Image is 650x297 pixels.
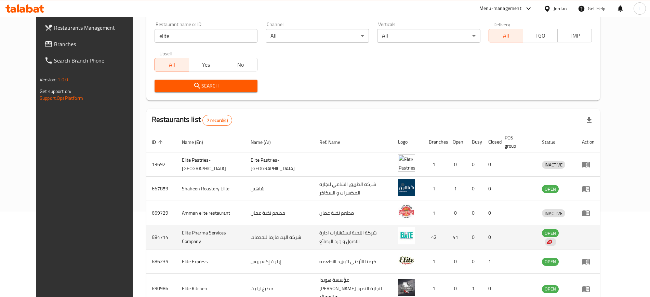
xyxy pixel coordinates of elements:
[542,229,559,237] span: OPEN
[202,115,232,126] div: Total records count
[483,201,499,225] td: 0
[423,177,447,201] td: 1
[39,36,145,52] a: Branches
[423,152,447,177] td: 1
[542,258,559,266] span: OPEN
[483,177,499,201] td: 0
[203,117,232,124] span: 7 record(s)
[377,29,480,43] div: All
[582,185,595,193] div: Menu
[245,201,314,225] td: مطعم نخبة عمان
[447,249,466,274] td: 0
[423,225,447,249] td: 42
[466,152,483,177] td: 0
[466,201,483,225] td: 0
[542,138,564,146] span: Status
[423,132,447,152] th: Branches
[146,249,176,274] td: 686235
[479,4,521,13] div: Menu-management
[582,209,595,217] div: Menu
[158,60,186,70] span: All
[393,132,423,152] th: Logo
[226,60,255,70] span: No
[560,31,589,41] span: TMP
[466,225,483,249] td: 0
[160,82,252,90] span: Search
[155,80,258,92] button: Search
[447,225,466,249] td: 41
[489,29,523,42] button: All
[159,51,172,56] label: Upsell
[176,225,245,249] td: Elite Pharma Services Company
[182,138,212,146] span: Name (En)
[423,249,447,274] td: 1
[483,225,499,249] td: 0
[40,75,56,84] span: Version:
[251,138,280,146] span: Name (Ar)
[40,94,83,103] a: Support.OpsPlatform
[447,177,466,201] td: 1
[542,185,559,193] span: OPEN
[314,201,393,225] td: مطعم نخبة عمان
[319,138,349,146] span: Ref. Name
[576,132,600,152] th: Action
[146,225,176,249] td: 684714
[447,152,466,177] td: 0
[398,154,415,172] img: Elite Pastries- Turkish Village
[146,177,176,201] td: 667859
[189,58,223,71] button: Yes
[245,225,314,249] td: شركة اليت فارما للخدمات
[176,201,245,225] td: Amman elite restaurant
[245,152,314,177] td: Elite Pastries- [GEOGRAPHIC_DATA]
[155,58,189,71] button: All
[546,239,552,245] img: delivery hero logo
[542,285,559,293] span: OPEN
[542,210,565,217] span: INACTIVE
[582,285,595,293] div: Menu
[54,24,139,32] span: Restaurants Management
[447,132,466,152] th: Open
[447,201,466,225] td: 0
[40,87,71,96] span: Get support on:
[314,225,393,249] td: شركة النخبة لاستشارات ادارة الاصول و جرد البضائع
[466,177,483,201] td: 0
[466,249,483,274] td: 0
[493,22,510,27] label: Delivery
[483,249,499,274] td: 1
[526,31,555,41] span: TGO
[554,5,567,12] div: Jordan
[466,132,483,152] th: Busy
[223,58,257,71] button: No
[266,29,369,43] div: All
[483,152,499,177] td: 0
[39,19,145,36] a: Restaurants Management
[314,249,393,274] td: كرمنا الأردني لتوريد الاطعمه
[398,179,415,196] img: Shaheen Roastery Elite
[146,201,176,225] td: 669729
[54,40,139,48] span: Branches
[398,227,415,244] img: Elite Pharma Services Company
[492,31,520,41] span: All
[523,29,557,42] button: TGO
[423,201,447,225] td: 1
[505,134,528,150] span: POS group
[398,279,415,296] img: Elite Kitchen
[245,177,314,201] td: شاهين
[57,75,68,84] span: 1.0.0
[638,5,641,12] span: L
[582,160,595,168] div: Menu
[155,29,258,43] input: Search for restaurant name or ID..
[545,238,556,246] div: Indicates that the vendor menu management has been moved to DH Catalog service
[582,257,595,266] div: Menu
[192,60,221,70] span: Yes
[542,161,565,169] span: INACTIVE
[176,249,245,274] td: Elite Express
[557,29,592,42] button: TMP
[54,56,139,65] span: Search Branch Phone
